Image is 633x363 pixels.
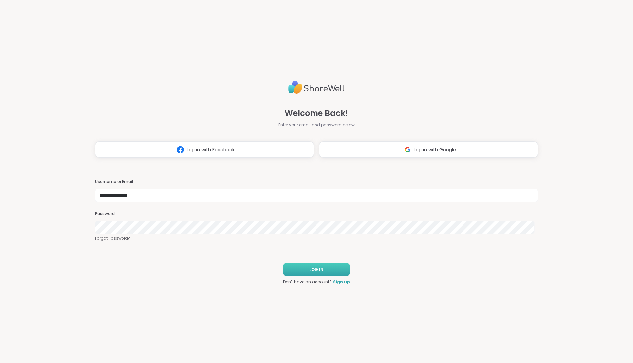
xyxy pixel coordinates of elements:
h3: Username or Email [95,179,538,185]
span: LOG IN [309,267,323,272]
img: ShareWell Logomark [174,144,187,156]
button: LOG IN [283,263,350,276]
a: Sign up [333,279,350,285]
span: Welcome Back! [285,107,348,119]
h3: Password [95,211,538,217]
img: ShareWell Logomark [401,144,414,156]
span: Log in with Google [414,146,456,153]
span: Enter your email and password below [278,122,355,128]
span: Log in with Facebook [187,146,235,153]
img: ShareWell Logo [288,78,345,97]
button: Log in with Google [319,141,538,158]
a: Forgot Password? [95,235,538,241]
button: Log in with Facebook [95,141,314,158]
span: Don't have an account? [283,279,332,285]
